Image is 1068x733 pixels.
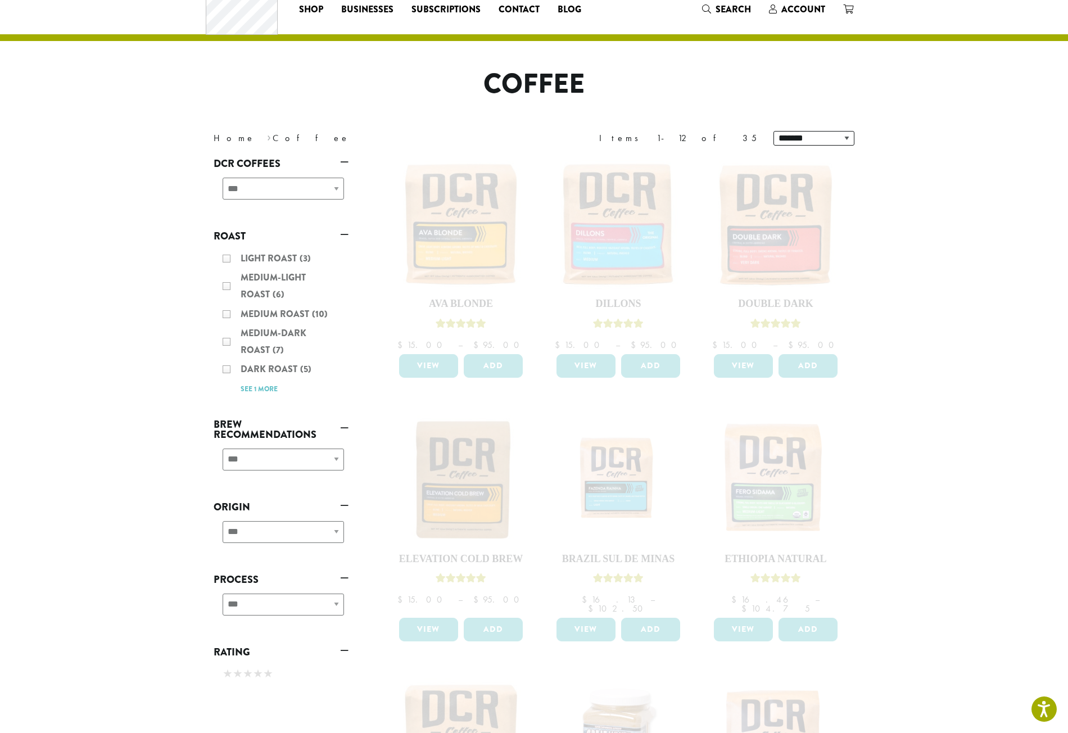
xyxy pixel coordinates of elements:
[599,132,757,145] div: Items 1-12 of 35
[299,3,323,17] span: Shop
[341,3,393,17] span: Businesses
[214,642,349,662] a: Rating
[214,517,349,556] div: Origin
[290,1,332,19] a: Shop
[214,497,349,517] a: Origin
[411,3,481,17] span: Subscriptions
[214,227,349,246] a: Roast
[214,246,349,401] div: Roast
[214,132,255,144] a: Home
[214,154,349,173] a: DCR Coffees
[499,3,540,17] span: Contact
[214,589,349,629] div: Process
[214,173,349,213] div: DCR Coffees
[214,415,349,444] a: Brew Recommendations
[214,662,349,687] div: Rating
[214,570,349,589] a: Process
[267,128,271,145] span: ›
[214,444,349,484] div: Brew Recommendations
[781,3,825,16] span: Account
[716,3,751,16] span: Search
[205,68,863,101] h1: Coffee
[214,132,517,145] nav: Breadcrumb
[558,3,581,17] span: Blog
